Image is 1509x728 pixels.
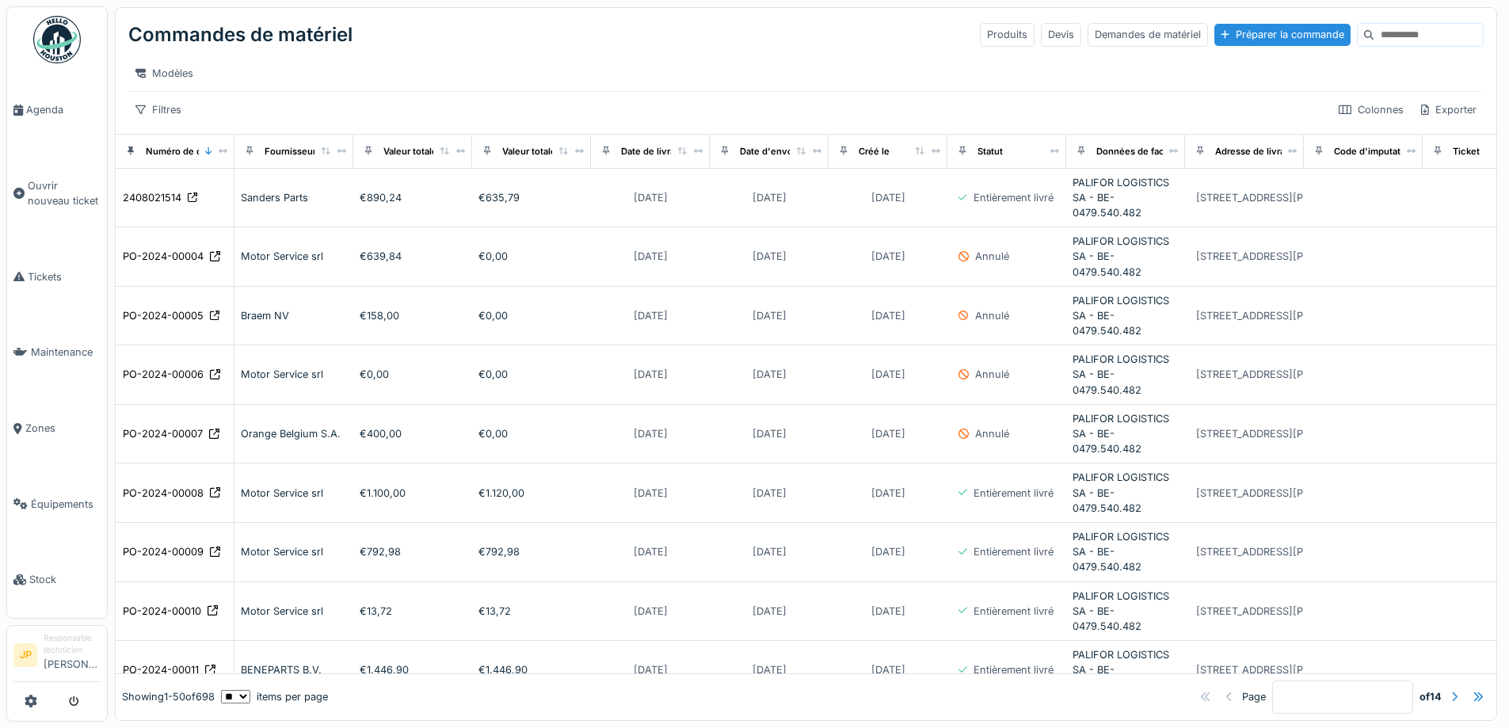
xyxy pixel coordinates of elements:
a: Agenda [7,72,107,148]
div: [STREET_ADDRESS][PERSON_NAME] [1196,604,1378,619]
a: Maintenance [7,314,107,391]
div: €0,00 [478,367,585,382]
div: €635,79 [478,190,585,205]
div: [DATE] [753,604,787,619]
div: [DATE] [634,367,668,382]
div: Date de livraison [621,145,693,158]
a: Tickets [7,239,107,315]
div: Braem NV [241,308,347,323]
div: Motor Service srl [241,604,347,619]
strong: of 14 [1419,689,1442,704]
a: Stock [7,542,107,618]
span: Zones [25,421,101,436]
div: Filtres [128,98,189,121]
div: Modèles [128,62,200,85]
div: [DATE] [871,486,905,501]
div: €1.446,90 [360,662,466,677]
div: PO-2024-00006 [123,367,204,382]
span: Tickets [28,269,101,284]
div: Page [1242,689,1266,704]
div: Entièrement livré [974,190,1054,205]
span: Agenda [26,102,101,117]
div: PALIFOR LOGISTICS SA - BE-0479.540.482 [1073,647,1179,693]
div: [STREET_ADDRESS][PERSON_NAME] [1196,426,1378,441]
li: JP [13,643,37,667]
div: [STREET_ADDRESS][PERSON_NAME] [1196,190,1378,205]
div: PALIFOR LOGISTICS SA - BE-0479.540.482 [1073,529,1179,575]
div: Sanders Parts [241,190,347,205]
div: [DATE] [634,426,668,441]
a: Ouvrir nouveau ticket [7,148,107,239]
div: €400,00 [360,426,466,441]
div: PALIFOR LOGISTICS SA - BE-0479.540.482 [1073,234,1179,280]
div: [DATE] [871,308,905,323]
div: Créé le [859,145,890,158]
div: [DATE] [753,308,787,323]
div: €792,98 [360,544,466,559]
div: €13,72 [360,604,466,619]
div: [STREET_ADDRESS][PERSON_NAME] [1196,544,1378,559]
div: [DATE] [753,662,787,677]
div: €639,84 [360,249,466,264]
div: PALIFOR LOGISTICS SA - BE-0479.540.482 [1073,589,1179,635]
div: [DATE] [634,249,668,264]
div: [STREET_ADDRESS][PERSON_NAME] [1196,249,1378,264]
div: €13,72 [478,604,585,619]
div: 2408021514 [123,190,181,205]
div: [DATE] [753,249,787,264]
div: [STREET_ADDRESS][PERSON_NAME] [1196,486,1378,501]
div: [DATE] [634,544,668,559]
div: Statut [977,145,1003,158]
div: [DATE] [753,426,787,441]
div: [DATE] [871,604,905,619]
span: Équipements [31,497,101,512]
div: Valeur totale facturée [502,145,595,158]
div: Motor Service srl [241,249,347,264]
div: Motor Service srl [241,544,347,559]
div: [DATE] [634,190,668,205]
div: Entièrement livré [974,604,1054,619]
div: Adresse de livraison [1215,145,1303,158]
div: €1.120,00 [478,486,585,501]
div: [STREET_ADDRESS][PERSON_NAME] [1196,662,1378,677]
div: [DATE] [871,367,905,382]
div: Devis [1041,23,1081,46]
div: [DATE] [753,367,787,382]
div: €1.446,90 [478,662,585,677]
div: €158,00 [360,308,466,323]
span: Stock [29,572,101,587]
div: [DATE] [753,486,787,501]
div: Annulé [975,367,1009,382]
div: Entièrement livré [974,486,1054,501]
div: [DATE] [634,662,668,677]
div: items per page [221,689,328,704]
div: [STREET_ADDRESS][PERSON_NAME] [1196,367,1378,382]
div: [DATE] [871,544,905,559]
div: [STREET_ADDRESS][PERSON_NAME] [1196,308,1378,323]
div: [DATE] [634,308,668,323]
div: PALIFOR LOGISTICS SA - BE-0479.540.482 [1073,175,1179,221]
div: €890,24 [360,190,466,205]
div: Date d'envoi de la commande [740,145,869,158]
div: [DATE] [871,190,905,205]
div: Code d'imputation [1334,145,1414,158]
div: €0,00 [478,249,585,264]
div: [DATE] [871,662,905,677]
div: Numéro de commande [146,145,245,158]
div: Motor Service srl [241,486,347,501]
div: Entièrement livré [974,662,1054,677]
div: Motor Service srl [241,367,347,382]
div: €1.100,00 [360,486,466,501]
div: €0,00 [478,426,585,441]
a: JP Responsable technicien[PERSON_NAME] [13,632,101,682]
div: [DATE] [871,426,905,441]
div: PALIFOR LOGISTICS SA - BE-0479.540.482 [1073,470,1179,516]
li: [PERSON_NAME] [44,632,101,678]
div: €792,98 [478,544,585,559]
div: Annulé [975,308,1009,323]
div: [DATE] [634,604,668,619]
div: Ticket [1453,145,1480,158]
div: Annulé [975,426,1009,441]
div: Produits [980,23,1035,46]
div: Demandes de matériel [1088,23,1208,46]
